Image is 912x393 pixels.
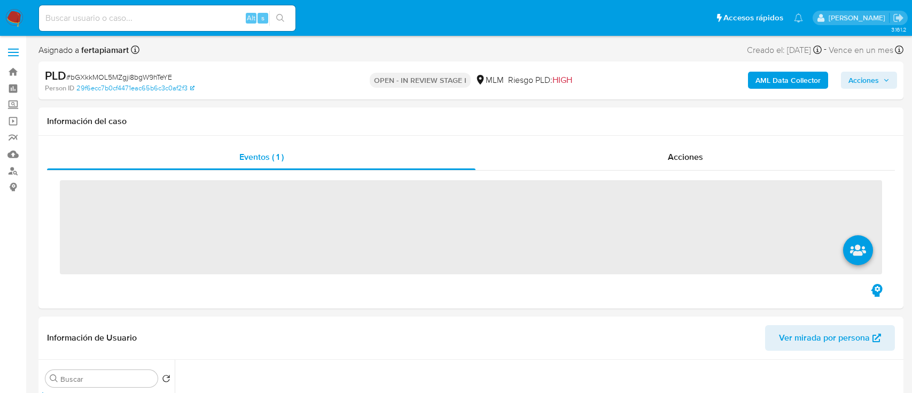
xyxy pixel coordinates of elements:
button: search-icon [269,11,291,26]
input: Buscar usuario o caso... [39,11,295,25]
span: HIGH [552,74,572,86]
span: Ver mirada por persona [779,325,870,351]
p: OPEN - IN REVIEW STAGE I [370,73,471,88]
span: ‌ [60,180,882,274]
span: s [261,13,264,23]
input: Buscar [60,374,153,384]
button: Acciones [841,72,897,89]
h1: Información de Usuario [47,333,137,343]
span: Eventos ( 1 ) [239,151,284,163]
span: # bGXkkMOL5MZgji8bgW9hTeYE [66,72,172,82]
span: Accesos rápidos [723,12,783,24]
b: Person ID [45,83,74,93]
a: Notificaciones [794,13,803,22]
span: - [824,43,827,57]
span: Riesgo PLD: [508,74,572,86]
b: AML Data Collector [755,72,821,89]
span: Acciones [848,72,879,89]
div: Creado el: [DATE] [747,43,822,57]
p: fernando.ftapiamartinez@mercadolibre.com.mx [829,13,889,23]
a: Salir [893,12,904,24]
button: Ver mirada por persona [765,325,895,351]
a: 29f6ecc7b0cf4471eac65b6c3c0af2f3 [76,83,194,93]
button: Volver al orden por defecto [162,374,170,386]
button: AML Data Collector [748,72,828,89]
span: Vence en un mes [829,44,893,56]
h1: Información del caso [47,116,895,127]
div: MLM [475,74,504,86]
b: PLD [45,67,66,84]
span: Acciones [668,151,703,163]
b: fertapiamart [79,44,129,56]
span: Alt [247,13,255,23]
span: Asignado a [38,44,129,56]
button: Buscar [50,374,58,383]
